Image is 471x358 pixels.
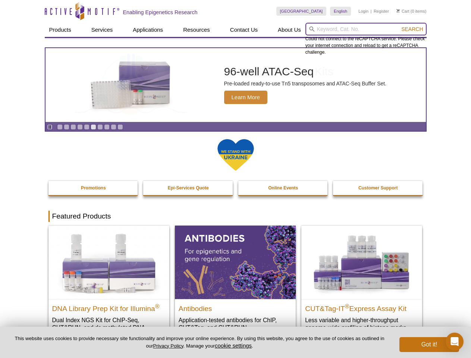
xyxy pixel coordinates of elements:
[238,181,329,195] a: Online Events
[179,316,292,332] p: Application-tested antibodies for ChIP, CUT&Tag, and CUT&RUN.
[77,124,83,130] a: Go to slide 4
[47,124,53,130] a: Toggle autoplay
[52,301,166,313] h2: DNA Library Prep Kit for Illumina
[155,303,160,309] sup: ®
[301,226,422,339] a: CUT&Tag-IT® Express Assay Kit CUT&Tag-IT®Express Assay Kit Less variable and higher-throughput ge...
[175,226,296,299] img: All Antibodies
[48,211,423,222] h2: Featured Products
[273,23,305,37] a: About Us
[396,9,400,13] img: Your Cart
[52,316,166,339] p: Dual Index NGS Kit for ChIP-Seq, CUT&RUN, and ds methylated DNA assays.
[168,185,209,191] strong: Epi-Services Quote
[399,26,425,32] button: Search
[153,343,183,349] a: Privacy Policy
[84,57,178,113] img: Active Motif Kit photo
[345,303,349,309] sup: ®
[111,124,116,130] a: Go to slide 9
[224,66,387,77] h2: 96-well ATAC-Seq
[104,124,110,130] a: Go to slide 8
[128,23,167,37] a: Applications
[48,226,169,299] img: DNA Library Prep Kit for Illumina
[87,23,117,37] a: Services
[57,124,63,130] a: Go to slide 1
[45,48,426,122] a: Active Motif Kit photo 96-well ATAC-Seq Pre-loaded ready-to-use Tn5 transposomes and ATAC-Seq Buf...
[301,226,422,299] img: CUT&Tag-IT® Express Assay Kit
[224,80,387,87] p: Pre-loaded ready-to-use Tn5 transposomes and ATAC-Seq Buffer Set.
[12,335,387,349] p: This website uses cookies to provide necessary site functionality and improve your online experie...
[305,23,427,35] input: Keyword, Cat. No.
[84,124,90,130] a: Go to slide 5
[179,301,292,313] h2: Antibodies
[224,91,268,104] span: Learn More
[45,23,76,37] a: Products
[91,124,96,130] a: Go to slide 6
[179,23,214,37] a: Resources
[117,124,123,130] a: Go to slide 10
[143,181,233,195] a: Epi-Services Quote
[81,185,106,191] strong: Promotions
[305,316,418,332] p: Less variable and higher-throughput genome-wide profiling of histone marks​.
[64,124,69,130] a: Go to slide 2
[268,185,298,191] strong: Online Events
[371,7,372,16] li: |
[358,185,398,191] strong: Customer Support
[305,301,418,313] h2: CUT&Tag-IT Express Assay Kit
[333,181,423,195] a: Customer Support
[396,9,409,14] a: Cart
[399,337,459,352] button: Got it!
[374,9,389,14] a: Register
[215,342,252,349] button: cookie settings
[446,333,464,351] div: Open Intercom Messenger
[330,7,351,16] a: English
[123,9,198,16] h2: Enabling Epigenetics Research
[217,138,254,172] img: We Stand With Ukraine
[401,26,423,32] span: Search
[70,124,76,130] a: Go to slide 3
[48,181,139,195] a: Promotions
[175,226,296,339] a: All Antibodies Antibodies Application-tested antibodies for ChIP, CUT&Tag, and CUT&RUN.
[97,124,103,130] a: Go to slide 7
[48,226,169,346] a: DNA Library Prep Kit for Illumina DNA Library Prep Kit for Illumina® Dual Index NGS Kit for ChIP-...
[226,23,262,37] a: Contact Us
[305,23,427,56] div: Could not connect to the reCAPTCHA service. Please check your internet connection and reload to g...
[358,9,368,14] a: Login
[276,7,327,16] a: [GEOGRAPHIC_DATA]
[396,7,427,16] li: (0 items)
[45,48,426,122] article: 96-well ATAC-Seq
